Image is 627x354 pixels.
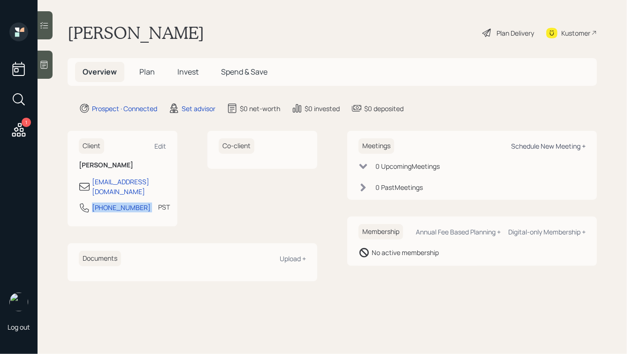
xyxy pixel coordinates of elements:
h6: Co-client [219,138,254,154]
div: 1 [22,118,31,127]
h6: [PERSON_NAME] [79,161,166,169]
span: Invest [177,67,199,77]
h6: Meetings [359,138,394,154]
img: hunter_neumayer.jpg [9,293,28,311]
div: $0 net-worth [240,104,280,113]
div: Prospect · Connected [92,104,157,113]
div: Upload + [280,254,306,263]
div: Kustomer [561,28,590,38]
span: Spend & Save [221,67,268,77]
h1: [PERSON_NAME] [68,23,204,43]
div: 0 Past Meeting s [375,182,423,192]
h6: Client [79,138,104,154]
div: No active membership [372,248,439,257]
span: Plan [139,67,155,77]
div: $0 invested [305,104,340,113]
h6: Documents [79,251,121,266]
div: 0 Upcoming Meeting s [375,161,440,171]
span: Overview [83,67,117,77]
div: Log out [8,323,30,331]
div: [PHONE_NUMBER] [92,203,151,212]
div: Digital-only Membership + [508,227,586,236]
div: Schedule New Meeting + [511,142,586,151]
h6: Membership [359,224,403,240]
div: $0 deposited [364,104,404,113]
div: Edit [154,142,166,151]
div: Set advisor [182,104,215,113]
div: Annual Fee Based Planning + [416,227,501,236]
div: Plan Delivery [497,28,534,38]
div: PST [158,202,170,212]
div: [EMAIL_ADDRESS][DOMAIN_NAME] [92,177,166,196]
